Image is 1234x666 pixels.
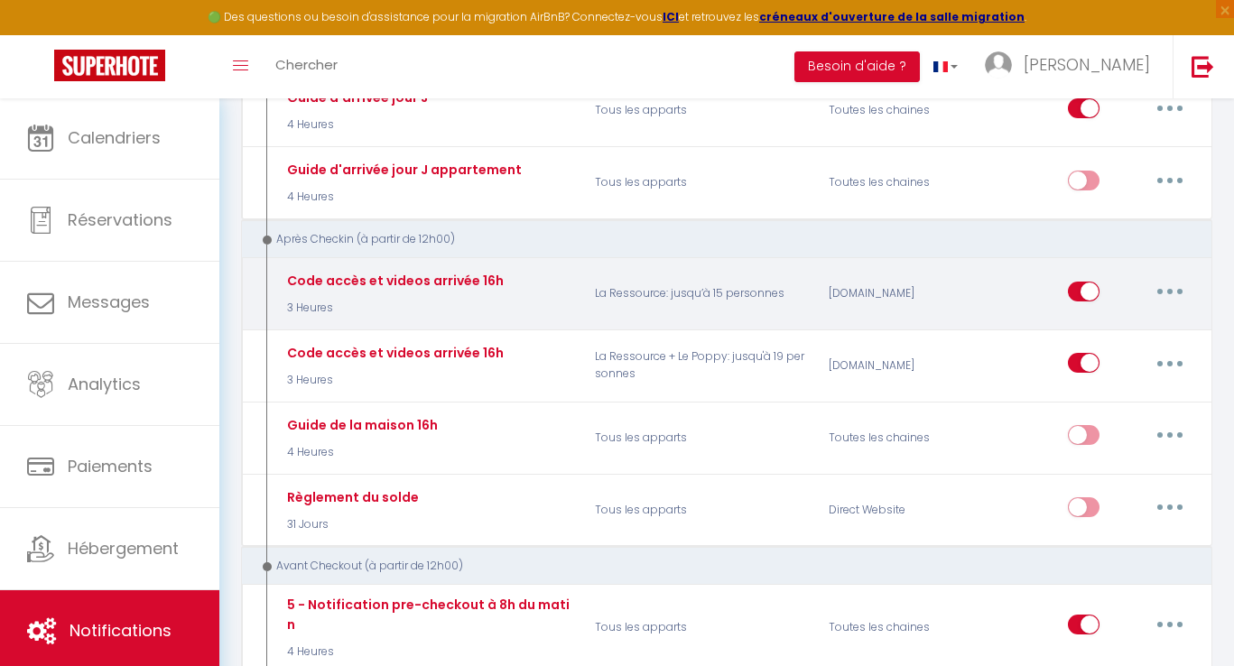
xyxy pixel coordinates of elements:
[283,343,504,363] div: Code accès et videos arrivée 16h
[68,291,150,313] span: Messages
[283,415,438,435] div: Guide de la maison 16h
[759,9,1025,24] a: créneaux d'ouverture de la salle migration
[1192,55,1214,78] img: logout
[68,126,161,149] span: Calendriers
[817,339,973,392] div: [DOMAIN_NAME]
[283,487,419,507] div: Règlement du solde
[583,157,818,209] p: Tous les apparts
[817,484,973,536] div: Direct Website
[258,558,1177,575] div: Avant Checkout (à partir de 12h00)
[68,373,141,395] span: Analytics
[817,157,973,209] div: Toutes les chaines
[583,595,818,661] p: Tous les apparts
[283,116,428,134] p: 4 Heures
[985,51,1012,79] img: ...
[583,484,818,536] p: Tous les apparts
[283,444,438,461] p: 4 Heures
[275,55,338,74] span: Chercher
[283,643,571,661] p: 4 Heures
[583,412,818,464] p: Tous les apparts
[663,9,679,24] a: ICI
[283,300,504,317] p: 3 Heures
[283,516,419,533] p: 31 Jours
[283,595,571,634] div: 5 - Notification pre-checkout à 8h du matin
[583,339,818,392] p: La Ressource + Le Poppy: jusqu'à 19 personnes
[283,189,522,206] p: 4 Heures
[794,51,920,82] button: Besoin d'aide ?
[1157,585,1220,652] iframe: Chat
[54,50,165,81] img: Super Booking
[14,7,69,61] button: Ouvrir le widget de chat LiveChat
[583,268,818,320] p: La Ressource: jusqu’à 15 personnes
[817,595,973,661] div: Toutes les chaines
[68,455,153,477] span: Paiements
[258,231,1177,248] div: Après Checkin (à partir de 12h00)
[68,537,179,560] span: Hébergement
[817,412,973,464] div: Toutes les chaines
[971,35,1173,98] a: ... [PERSON_NAME]
[817,85,973,137] div: Toutes les chaines
[283,372,504,389] p: 3 Heures
[583,85,818,137] p: Tous les apparts
[1024,53,1150,76] span: [PERSON_NAME]
[283,271,504,291] div: Code accès et videos arrivée 16h
[283,160,522,180] div: Guide d'arrivée jour J appartement
[262,35,351,98] a: Chercher
[817,268,973,320] div: [DOMAIN_NAME]
[70,619,172,642] span: Notifications
[68,208,172,231] span: Réservations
